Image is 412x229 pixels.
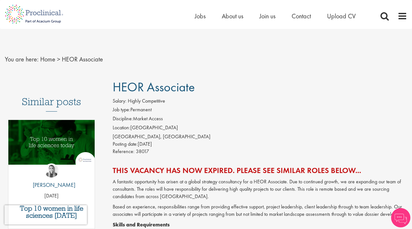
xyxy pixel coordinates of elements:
span: > [57,55,60,63]
label: Location: [113,124,130,132]
span: HEOR Associate [62,55,103,63]
img: Top 10 women in life sciences today [8,120,95,165]
li: Permanent [113,106,407,115]
h3: Similar posts [22,96,81,112]
li: Market Access [113,115,407,124]
img: Hannah Burke [44,163,59,178]
span: Posting date: [113,141,138,147]
span: HEOR Associate [113,79,195,95]
a: Join us [259,12,276,20]
a: Jobs [195,12,206,20]
a: Upload CV [327,12,356,20]
a: Hannah Burke [PERSON_NAME] [28,163,75,192]
label: Job type: [113,106,130,114]
a: breadcrumb link [40,55,55,63]
iframe: reCAPTCHA [5,205,87,224]
h2: This vacancy has now expired. Please see similar roles below... [113,166,407,175]
p: A fantastic opportunity has arisen at a global strategy consultancy for a HEOR Associate. Due to ... [113,178,407,200]
li: [GEOGRAPHIC_DATA] [113,124,407,133]
div: [GEOGRAPHIC_DATA], [GEOGRAPHIC_DATA] [113,133,407,141]
label: Salary: [113,97,126,105]
strong: Skills and Requirements [113,221,170,228]
p: [PERSON_NAME] [28,181,75,189]
p: [DATE] [8,192,95,200]
a: Contact [292,12,311,20]
label: Discipline: [113,115,133,123]
img: Chatbot [391,208,410,227]
div: [DATE] [113,141,407,148]
a: Link to a post [8,120,95,177]
a: About us [222,12,243,20]
label: Reference: [113,148,135,155]
span: You are here: [5,55,39,63]
span: Highly Competitive [128,97,165,104]
span: 38017 [136,148,149,155]
a: Top 10 women in life sciences [DATE] [12,205,91,219]
span: Based on experience, responsibilities range from providing effective support, project leadership,... [113,203,407,217]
